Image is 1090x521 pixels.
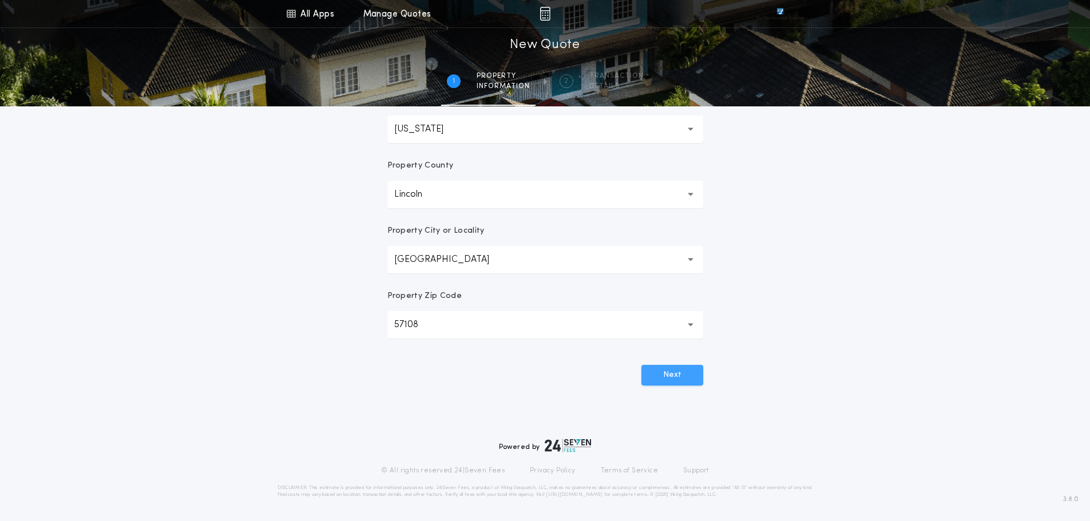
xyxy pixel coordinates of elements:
[387,181,703,208] button: Lincoln
[387,160,454,172] p: Property County
[530,466,576,475] a: Privacy Policy
[545,439,592,452] img: logo
[278,484,813,498] p: DISCLAIMER: This estimate is provided for informational purposes only. 24|Seven Fees, a product o...
[394,253,508,267] p: [GEOGRAPHIC_DATA]
[683,466,709,475] a: Support
[387,225,485,237] p: Property City or Locality
[387,311,703,339] button: 57108
[477,82,530,91] span: information
[564,77,568,86] h2: 2
[756,8,804,19] img: vs-icon
[589,82,644,91] span: details
[546,492,603,497] a: [URL][DOMAIN_NAME]
[601,466,658,475] a: Terms of Service
[394,318,437,332] p: 57108
[510,36,580,54] h1: New Quote
[387,291,462,302] p: Property Zip Code
[589,71,644,81] span: Transaction
[387,116,703,143] button: [US_STATE]
[453,77,455,86] h2: 1
[540,7,550,21] img: img
[499,439,592,452] div: Powered by
[394,188,441,201] p: Lincoln
[381,466,505,475] p: © All rights reserved. 24|Seven Fees
[1063,494,1079,504] span: 3.8.0
[387,246,703,273] button: [GEOGRAPHIC_DATA]
[641,365,703,385] button: Next
[477,71,530,81] span: Property
[394,122,462,136] p: [US_STATE]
